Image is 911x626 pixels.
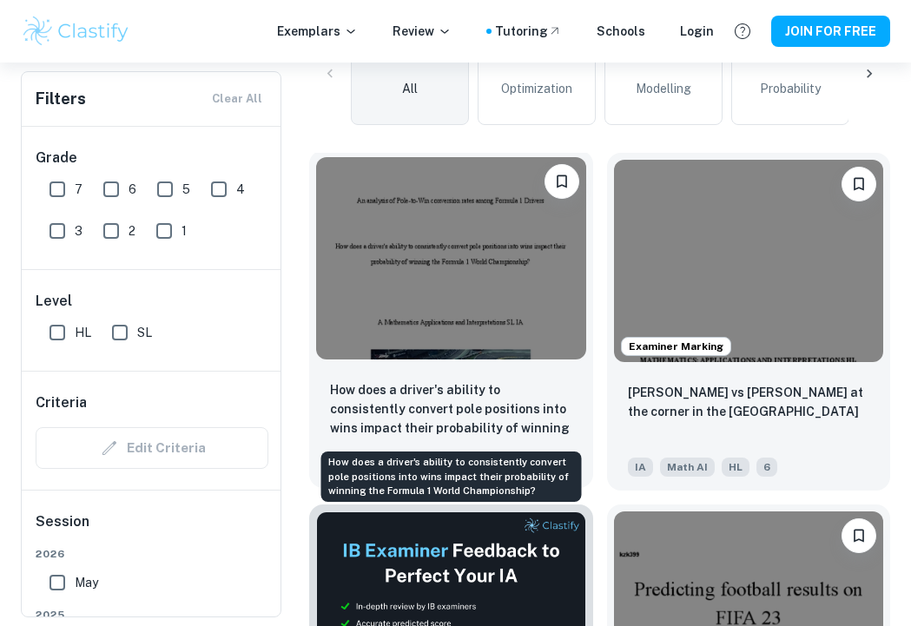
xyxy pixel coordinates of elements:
span: Math AI [660,458,715,477]
span: 4 [236,180,245,199]
span: 3 [75,221,83,241]
span: 1 [182,221,187,241]
span: 6 [129,180,136,199]
div: Criteria filters are unavailable when searching by topic [36,427,268,469]
img: Math AI IA example thumbnail: Max Verstappen vs Charles Leclerc at the [614,160,884,362]
p: How does a driver's ability to consistently convert pole positions into wins impact their probabi... [330,380,572,439]
span: 5 [182,180,190,199]
h6: Filters [36,87,86,111]
a: Schools [597,22,645,41]
span: May [75,573,98,592]
span: Examiner Marking [622,339,730,354]
span: 2025 [36,607,268,623]
span: 2026 [36,546,268,562]
span: IA [628,458,653,477]
span: 7 [75,180,83,199]
button: Please log in to bookmark exemplars [842,518,876,553]
span: Probability [760,79,821,98]
button: Please log in to bookmark exemplars [842,167,876,201]
h6: Level [36,291,268,312]
button: JOIN FOR FREE [771,16,890,47]
span: 6 [756,458,777,477]
span: SL [137,323,152,342]
button: Help and Feedback [728,16,757,46]
span: 2 [129,221,135,241]
a: Login [680,22,714,41]
p: Review [393,22,452,41]
p: Max Verstappen vs Charles Leclerc at the corner in the F1 circuit [628,383,870,421]
div: How does a driver's ability to consistently convert pole positions into wins impact their probabi... [321,451,582,502]
span: Optimization [501,79,572,98]
img: Math AI IA example thumbnail: How does a driver's ability to consisten [316,157,586,359]
h6: Session [36,511,268,546]
h6: Criteria [36,392,87,413]
a: Tutoring [495,22,562,41]
img: Clastify logo [21,14,131,49]
span: HL [722,458,749,477]
span: Modelling [636,79,691,98]
a: Please log in to bookmark exemplarsHow does a driver's ability to consistently convert pole posit... [309,153,593,491]
a: Examiner MarkingPlease log in to bookmark exemplarsMax Verstappen vs Charles Leclerc at the corne... [607,153,891,491]
p: Exemplars [277,22,358,41]
span: All [402,79,418,98]
span: HL [75,323,91,342]
h6: Grade [36,148,268,168]
button: Please log in to bookmark exemplars [545,164,579,199]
